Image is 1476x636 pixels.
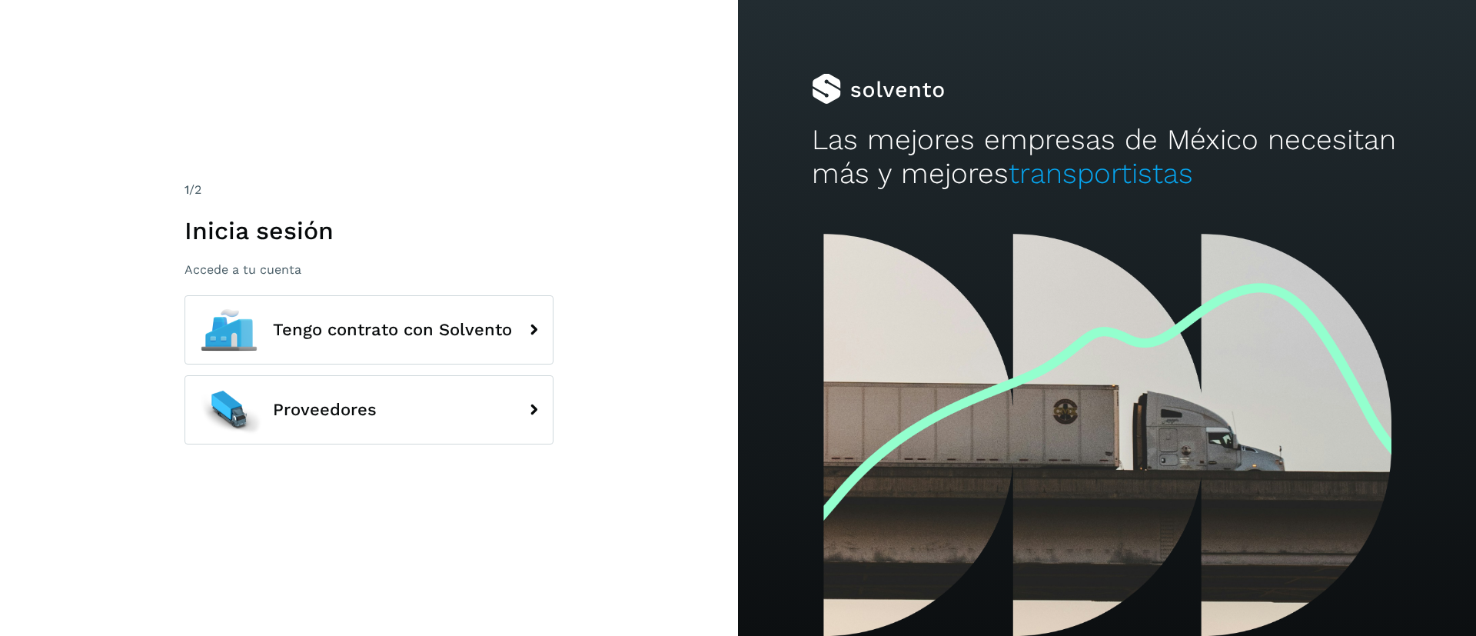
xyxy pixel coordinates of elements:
[1009,157,1193,190] span: transportistas
[273,321,512,339] span: Tengo contrato con Solvento
[184,216,553,245] h1: Inicia sesión
[184,181,553,199] div: /2
[184,182,189,197] span: 1
[184,262,553,277] p: Accede a tu cuenta
[273,401,377,419] span: Proveedores
[184,375,553,445] button: Proveedores
[184,295,553,365] button: Tengo contrato con Solvento
[812,123,1402,191] h2: Las mejores empresas de México necesitan más y mejores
